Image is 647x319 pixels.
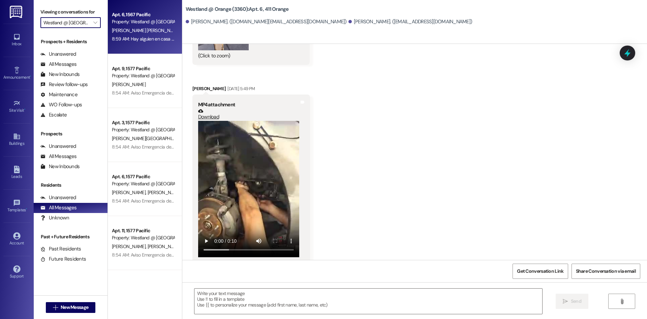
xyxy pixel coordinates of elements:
[3,98,30,116] a: Site Visit •
[40,204,76,211] div: All Messages
[572,264,640,279] button: Share Conversation via email
[192,85,310,95] div: [PERSON_NAME]
[40,163,80,170] div: New Inbounds
[40,7,101,17] label: Viewing conversations for
[147,243,181,249] span: [PERSON_NAME]
[571,298,581,305] span: Send
[112,126,174,133] div: Property: Westland @ [GEOGRAPHIC_DATA] (3297)
[3,131,30,149] a: Buildings
[198,101,235,108] b: MP4 attachment
[40,245,81,252] div: Past Residents
[112,135,188,141] span: [PERSON_NAME][GEOGRAPHIC_DATA]
[112,65,174,72] div: Apt. 9, 1577 Pacific
[112,18,174,25] div: Property: Westland @ [GEOGRAPHIC_DATA] (3297)
[34,130,107,137] div: Prospects
[61,304,88,311] span: New Message
[112,72,174,79] div: Property: Westland @ [GEOGRAPHIC_DATA] (3297)
[198,52,299,59] div: (Click to zoom)
[112,189,148,195] span: [PERSON_NAME]
[53,305,58,310] i: 
[619,299,624,304] i: 
[198,108,299,120] a: Download
[40,111,67,118] div: Escalate
[40,153,76,160] div: All Messages
[112,173,174,180] div: Apt. 6, 1577 Pacific
[24,107,25,112] span: •
[40,194,76,201] div: Unanswered
[34,182,107,189] div: Residents
[40,91,78,98] div: Maintenance
[40,71,80,78] div: New Inbounds
[226,85,255,92] div: [DATE] 5:49 PM
[112,180,174,187] div: Property: Westland @ [GEOGRAPHIC_DATA] (3297)
[40,143,76,150] div: Unanswered
[40,61,76,68] div: All Messages
[40,51,76,58] div: Unanswered
[513,264,568,279] button: Get Conversation Link
[3,263,30,282] a: Support
[112,234,174,241] div: Property: Westland @ [GEOGRAPHIC_DATA] (3297)
[3,197,30,215] a: Templates •
[43,17,90,28] input: All communities
[576,268,636,275] span: Share Conversation via email
[93,20,97,25] i: 
[112,81,146,87] span: [PERSON_NAME]
[3,31,30,49] a: Inbox
[34,233,107,240] div: Past + Future Residents
[3,164,30,182] a: Leads
[112,11,174,18] div: Apt. 6, 1567 Pacific
[563,299,568,304] i: 
[112,119,174,126] div: Apt. 3, 1577 Pacific
[3,230,30,248] a: Account
[186,18,347,25] div: [PERSON_NAME]. ([DOMAIN_NAME][EMAIL_ADDRESS][DOMAIN_NAME])
[556,294,588,309] button: Send
[40,256,86,263] div: Future Residents
[112,227,174,234] div: Apt. 11, 1577 Pacific
[186,6,289,13] b: Westland @ Orange (3360): Apt. 6, 411 Orange
[348,18,472,25] div: [PERSON_NAME]. ([EMAIL_ADDRESS][DOMAIN_NAME])
[34,38,107,45] div: Prospects + Residents
[40,101,82,108] div: WO Follow-ups
[10,6,24,18] img: ResiDesk Logo
[26,207,27,211] span: •
[30,74,31,79] span: •
[40,214,69,221] div: Unknown
[147,189,181,195] span: [PERSON_NAME]
[46,302,96,313] button: New Message
[40,81,88,88] div: Review follow-ups
[112,36,210,42] div: 8:59 AM: Hay alguien en casa que pueda abrir lo?
[112,243,148,249] span: [PERSON_NAME]
[517,268,563,275] span: Get Conversation Link
[112,27,182,33] span: [PERSON_NAME] [PERSON_NAME]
